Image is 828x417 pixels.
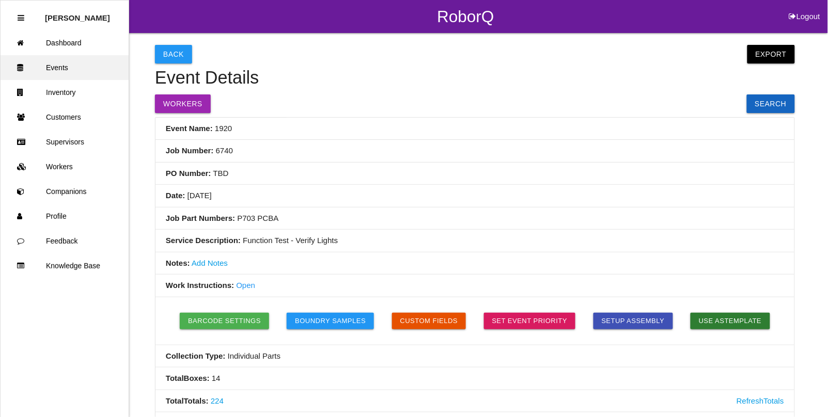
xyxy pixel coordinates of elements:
p: Rosie Blandino [45,6,110,22]
a: Inventory [1,80,129,105]
a: Set Event Priority [484,313,576,329]
div: Close [18,6,24,30]
button: Export [747,45,795,63]
a: Customers [1,105,129,130]
button: Boundry Samples [287,313,374,329]
a: Add Notes [192,259,228,267]
b: Job Number: [166,146,214,155]
button: Use asTemplate [691,313,770,329]
button: Back [155,45,192,63]
button: Barcode Settings [180,313,269,329]
b: Total Totals : [166,396,209,405]
b: Work Instructions: [166,281,234,290]
b: Notes: [166,259,190,267]
b: Service Description: [166,236,241,245]
b: Date: [166,191,185,200]
a: Workers [1,154,129,179]
b: Total Boxes : [166,374,210,382]
b: Event Name: [166,124,213,133]
a: Feedback [1,229,129,253]
a: Knowledge Base [1,253,129,278]
li: Function Test - Verify Lights [155,230,794,252]
a: 224 [211,396,224,405]
a: Profile [1,204,129,229]
a: Dashboard [1,30,129,55]
button: Custom Fields [392,313,466,329]
li: [DATE] [155,185,794,207]
b: PO Number: [166,169,211,178]
button: Setup Assembly [593,313,673,329]
b: Job Part Numbers: [166,214,235,222]
a: Events [1,55,129,80]
a: Supervisors [1,130,129,154]
button: Workers [155,94,211,113]
a: Open [236,281,255,290]
a: Search [747,94,795,113]
b: Collection Type: [166,351,226,360]
li: 14 [155,367,794,390]
a: Refresh Totals [737,395,784,407]
li: P703 PCBA [155,207,794,230]
li: TBD [155,163,794,185]
h4: Event Details [155,68,795,88]
li: 1920 [155,118,794,140]
a: Companions [1,179,129,204]
li: 6740 [155,140,794,163]
li: Individual Parts [155,345,794,368]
